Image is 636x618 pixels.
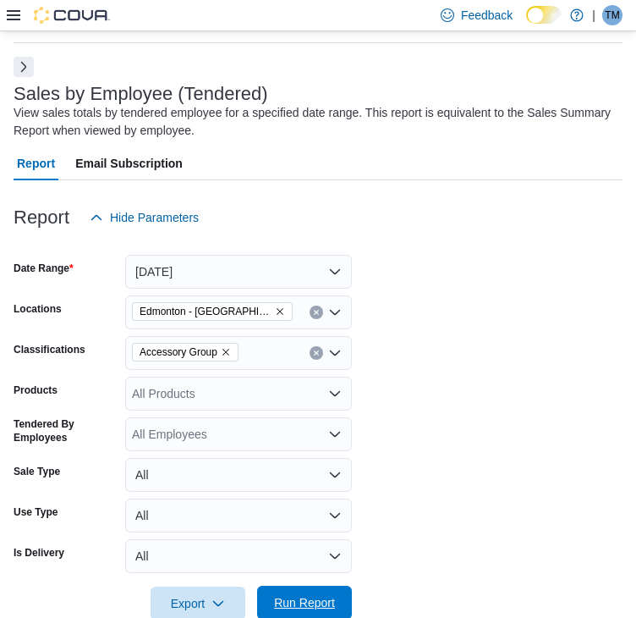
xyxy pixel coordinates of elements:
[110,209,199,226] span: Hide Parameters
[328,306,342,319] button: Open list of options
[461,7,513,24] span: Feedback
[328,346,342,360] button: Open list of options
[592,5,595,25] p: |
[328,428,342,441] button: Open list of options
[14,57,34,77] button: Next
[14,104,614,140] div: View sales totals by tendered employee for a specified date range. This report is equivalent to t...
[275,306,285,317] button: Remove Edmonton - Winterburn from selection in this group
[14,546,64,560] label: Is Delivery
[125,539,352,573] button: All
[125,255,352,289] button: [DATE]
[140,344,217,361] span: Accessory Group
[526,24,527,25] span: Dark Mode
[310,306,323,319] button: Clear input
[75,146,183,180] span: Email Subscription
[605,5,619,25] span: TM
[14,207,69,228] h3: Report
[14,84,268,104] h3: Sales by Employee (Tendered)
[34,7,110,24] img: Cova
[274,594,335,611] span: Run Report
[125,458,352,492] button: All
[602,5,622,25] div: Theo Moggey
[83,201,206,235] button: Hide Parameters
[132,302,293,321] span: Edmonton - Winterburn
[328,387,342,400] button: Open list of options
[14,262,74,275] label: Date Range
[14,417,118,444] label: Tendered By Employees
[526,6,562,24] input: Dark Mode
[14,465,60,478] label: Sale Type
[14,383,58,397] label: Products
[221,347,231,357] button: Remove Accessory Group from selection in this group
[132,343,238,361] span: Accessory Group
[140,303,271,320] span: Edmonton - [GEOGRAPHIC_DATA]
[14,302,62,316] label: Locations
[125,499,352,532] button: All
[14,343,85,356] label: Classifications
[17,146,55,180] span: Report
[310,346,323,360] button: Clear input
[14,505,58,519] label: Use Type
